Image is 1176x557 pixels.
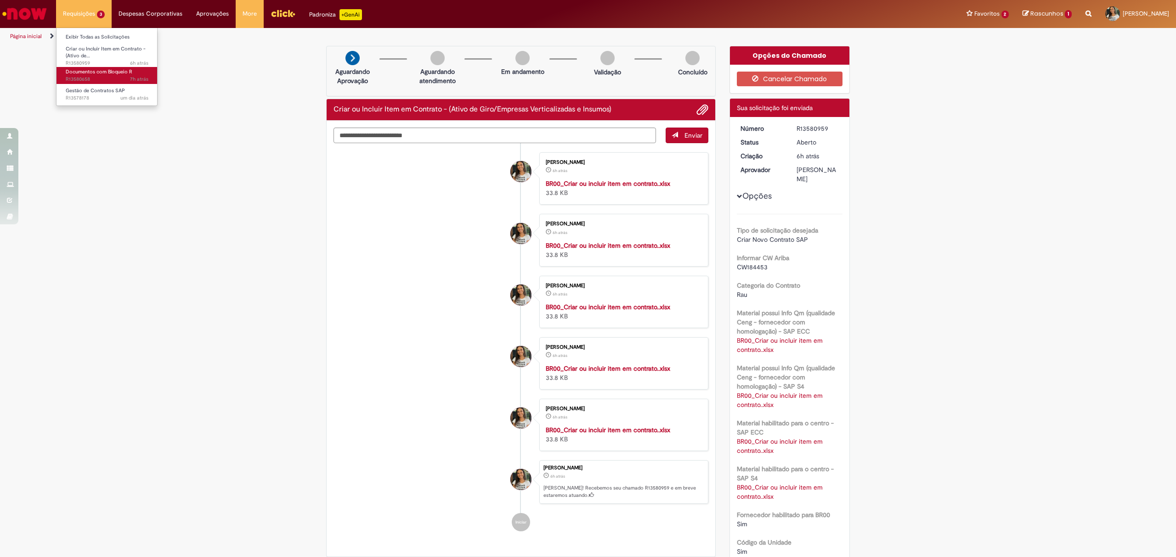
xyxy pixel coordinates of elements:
span: 6h atrás [550,473,565,479]
a: BR00_Criar ou incluir item em contrato..xlsx [546,426,670,434]
div: R13580959 [797,124,839,133]
b: Material possui Info Qm (qualidade Ceng - fornecedor com homologação) - SAP S4 [737,364,835,390]
div: Tayna Dos Santos Costa [510,346,531,367]
b: Tipo de solicitação desejada [737,226,818,234]
span: Sim [737,547,747,556]
b: Fornecedor habilitado para BR00 [737,511,830,519]
dt: Número [734,124,790,133]
time: 30/09/2025 11:37:36 [553,168,567,173]
p: +GenAi [339,9,362,20]
img: img-circle-grey.png [685,51,700,65]
img: arrow-next.png [345,51,360,65]
span: Documentos com Bloqueio R [66,68,132,75]
div: Padroniza [309,9,362,20]
div: [PERSON_NAME] [543,465,703,471]
b: Material habilitado para o centro - SAP ECC [737,419,834,436]
dt: Status [734,138,790,147]
a: Exibir Todas as Solicitações [57,32,158,42]
ul: Histórico de tíquete [334,143,708,540]
img: img-circle-grey.png [600,51,615,65]
div: Opções do Chamado [730,46,850,65]
p: [PERSON_NAME]! Recebemos seu chamado R13580959 e em breve estaremos atuando. [543,485,703,499]
ul: Trilhas de página [7,28,777,45]
a: Aberto R13580658 : Documentos com Bloqueio R [57,67,158,84]
span: 3 [97,11,105,18]
time: 30/09/2025 11:37:39 [550,473,565,479]
div: Aberto [797,138,839,147]
div: Tayna Dos Santos Costa [510,284,531,306]
b: Material possui Info Qm (qualidade Ceng - fornecedor com homologação) - SAP ECC [737,309,835,335]
a: Página inicial [10,33,42,40]
time: 30/09/2025 11:37:30 [553,230,567,235]
a: BR00_Criar ou incluir item em contrato..xlsx [546,364,670,373]
time: 30/09/2025 11:37:39 [797,152,819,160]
p: Aguardando atendimento [415,67,460,85]
span: Criar Novo Contrato SAP [737,235,808,244]
span: R13580658 [66,76,148,83]
b: Código da Unidade [737,538,792,546]
ul: Requisições [56,28,158,106]
a: Rascunhos [1023,10,1072,18]
time: 30/09/2025 11:37:24 [553,291,567,297]
div: [PERSON_NAME] [546,406,699,412]
div: [PERSON_NAME] [797,165,839,184]
span: CW184453 [737,263,768,271]
button: Enviar [666,128,708,143]
a: BR00_Criar ou incluir item em contrato..xlsx [546,241,670,250]
b: Informar CW Ariba [737,254,789,262]
time: 30/09/2025 11:37:09 [553,414,567,420]
span: Gestão de Contratos SAP [66,87,125,94]
span: Rau [737,290,747,299]
span: Despesas Corporativas [119,9,182,18]
span: 7h atrás [130,76,148,83]
a: Download de BR00_Criar ou incluir item em contrato..xlsx [737,391,825,409]
a: BR00_Criar ou incluir item em contrato..xlsx [546,303,670,311]
a: Download de BR00_Criar ou incluir item em contrato..xlsx [737,336,825,354]
b: Categoria do Contrato [737,281,800,290]
img: img-circle-grey.png [430,51,445,65]
span: R13578178 [66,95,148,102]
span: R13580959 [66,60,148,67]
p: Em andamento [501,67,544,76]
div: Tayna Dos Santos Costa [510,407,531,429]
a: Aberto R13580959 : Criar ou Incluir Item em Contrato - (Ativo de Giro/Empresas Verticalizadas e I... [57,44,158,64]
button: Adicionar anexos [696,104,708,116]
dt: Criação [734,151,790,161]
b: Material habilitado para o centro - SAP S4 [737,465,834,482]
img: img-circle-grey.png [515,51,530,65]
span: Sim [737,520,747,528]
dt: Aprovador [734,165,790,174]
p: Concluído [678,67,707,77]
img: ServiceNow [1,5,48,23]
span: [PERSON_NAME] [1123,10,1169,17]
div: 33.8 KB [546,179,699,197]
div: 33.8 KB [546,425,699,444]
span: Favoritos [974,9,1000,18]
span: 2 [1001,11,1009,18]
div: [PERSON_NAME] [546,345,699,350]
button: Cancelar Chamado [737,72,843,86]
img: click_logo_yellow_360x200.png [271,6,295,20]
div: 33.8 KB [546,241,699,259]
div: [PERSON_NAME] [546,221,699,227]
a: Download de BR00_Criar ou incluir item em contrato..xlsx [737,437,825,455]
div: Tayna Dos Santos Costa [510,223,531,244]
div: Tayna Dos Santos Costa [510,469,531,490]
span: 6h atrás [553,291,567,297]
a: Download de BR00_Criar ou incluir item em contrato..xlsx [737,483,825,501]
p: Aguardando Aprovação [330,67,375,85]
div: 33.8 KB [546,364,699,382]
a: Aberto R13578178 : Gestão de Contratos SAP [57,86,158,103]
a: BR00_Criar ou incluir item em contrato..xlsx [546,179,670,188]
time: 29/09/2025 16:28:05 [120,95,148,101]
span: Aprovações [196,9,229,18]
span: Sua solicitação foi enviada [737,104,813,112]
h2: Criar ou Incluir Item em Contrato - (Ativo de Giro/Empresas Verticalizadas e Insumos) Histórico d... [334,106,611,114]
span: 1 [1065,10,1072,18]
span: Criar ou Incluir Item em Contrato - (Ativo de… [66,45,146,60]
time: 30/09/2025 11:37:17 [553,353,567,358]
div: 30/09/2025 11:37:39 [797,151,839,161]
